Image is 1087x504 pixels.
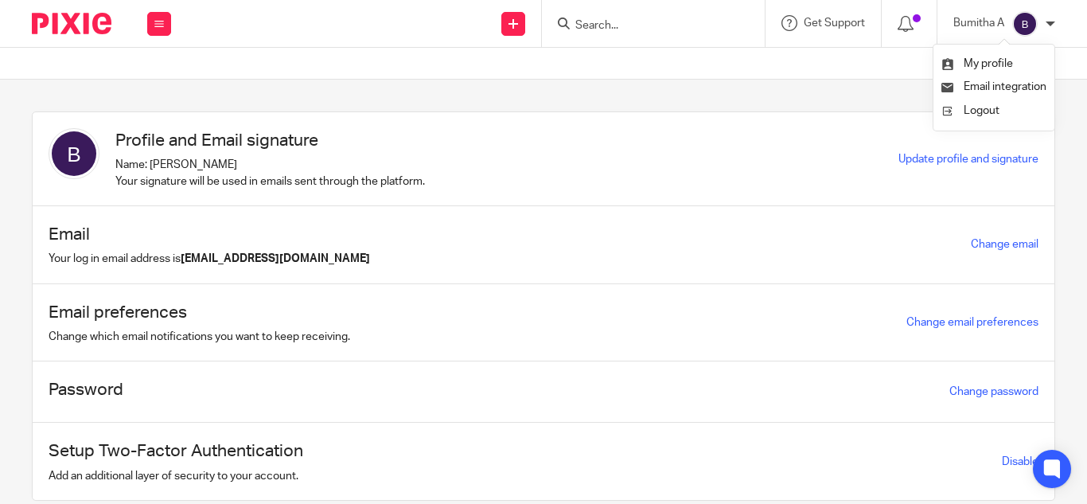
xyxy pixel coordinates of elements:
h1: Profile and Email signature [115,128,425,153]
span: Email integration [964,81,1046,92]
p: Change which email notifications you want to keep receiving. [49,329,350,345]
a: Disable [1002,456,1038,467]
img: svg%3E [1012,11,1038,37]
img: svg%3E [49,128,99,179]
a: Email integration [941,81,1046,92]
b: [EMAIL_ADDRESS][DOMAIN_NAME] [181,253,370,264]
span: My profile [964,58,1013,69]
span: Logout [964,105,999,116]
p: Your log in email address is [49,251,370,267]
p: Name: [PERSON_NAME] Your signature will be used in emails sent through the platform. [115,157,425,189]
input: Search [574,19,717,33]
a: Change email preferences [906,317,1038,328]
p: Bumitha A [953,15,1004,31]
a: Update profile and signature [898,154,1038,165]
p: Add an additional layer of security to your account. [49,468,303,484]
img: Pixie [32,13,111,34]
a: My profile [941,58,1013,69]
h1: Password [49,377,123,402]
h1: Email [49,222,370,247]
span: Get Support [804,18,865,29]
a: Change password [949,386,1038,397]
h1: Setup Two-Factor Authentication [49,439,303,463]
a: Change email [971,239,1038,250]
a: Logout [941,100,1046,123]
h1: Email preferences [49,300,350,325]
